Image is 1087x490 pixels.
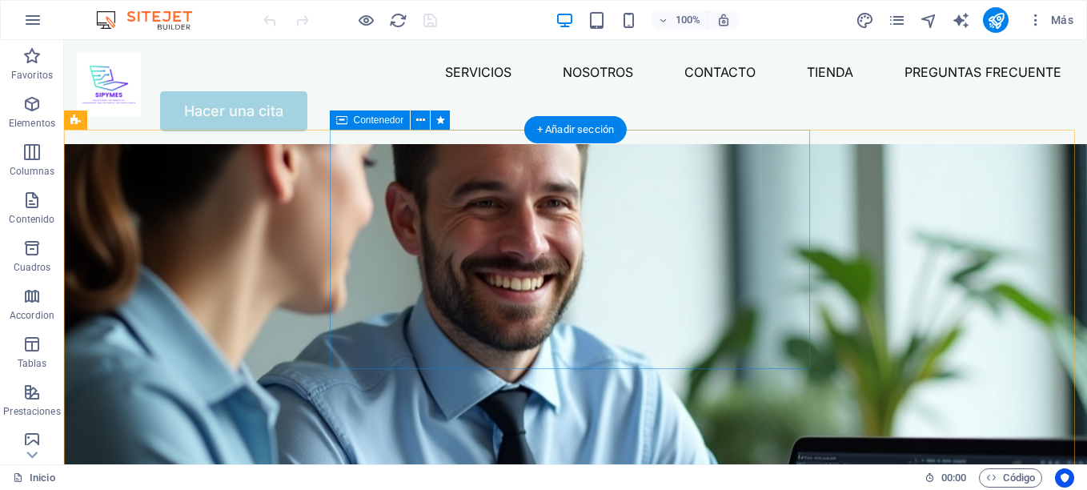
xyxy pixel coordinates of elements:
i: Volver a cargar página [389,11,407,30]
p: Cuadros [14,261,51,274]
img: Editor Logo [92,10,212,30]
button: reload [388,10,407,30]
button: 100% [651,10,708,30]
span: : [953,472,955,484]
p: Columnas [10,165,55,178]
button: text_generator [951,10,970,30]
button: Más [1021,7,1080,33]
button: pages [887,10,906,30]
p: Favoritos [11,69,53,82]
i: Páginas (Ctrl+Alt+S) [888,11,906,30]
button: publish [983,7,1009,33]
button: navigator [919,10,938,30]
h6: 100% [675,10,700,30]
div: + Añadir sección [524,116,627,143]
h6: Tiempo de la sesión [925,468,967,488]
span: 00 00 [941,468,966,488]
span: Contenedor [354,115,404,125]
a: Haz clic para cancelar la selección y doble clic para abrir páginas [13,468,55,488]
p: Tablas [18,357,47,370]
button: Código [979,468,1042,488]
p: Accordion [10,309,54,322]
span: Código [986,468,1035,488]
i: Publicar [987,11,1005,30]
span: Más [1028,12,1073,28]
p: Contenido [9,213,54,226]
p: Elementos [9,117,55,130]
i: Al redimensionar, ajustar el nivel de zoom automáticamente para ajustarse al dispositivo elegido. [716,13,731,27]
p: Prestaciones [3,405,60,418]
i: Navegador [920,11,938,30]
i: Diseño (Ctrl+Alt+Y) [856,11,874,30]
button: design [855,10,874,30]
i: AI Writer [952,11,970,30]
button: Usercentrics [1055,468,1074,488]
button: Haz clic para salir del modo de previsualización y seguir editando [356,10,375,30]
